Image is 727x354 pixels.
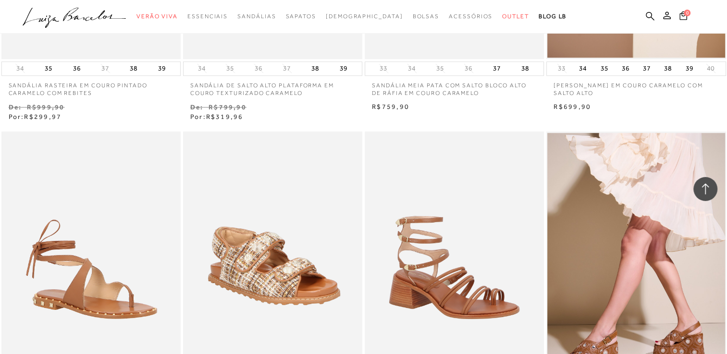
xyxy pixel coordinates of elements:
[99,64,112,73] button: 37
[576,62,590,75] button: 34
[280,64,294,73] button: 37
[502,13,529,20] span: Outlet
[490,62,504,75] button: 37
[13,64,27,73] button: 34
[187,13,228,20] span: Essenciais
[70,62,84,75] button: 36
[24,113,62,120] span: R$299,97
[554,103,591,110] span: R$699,90
[285,13,316,20] span: Sapatos
[195,64,209,73] button: 34
[206,113,244,120] span: R$319,96
[155,62,169,75] button: 39
[449,8,493,25] a: categoryNavScreenReaderText
[539,8,567,25] a: BLOG LB
[449,13,493,20] span: Acessórios
[597,62,611,75] button: 35
[27,103,65,111] small: R$999,90
[136,13,178,20] span: Verão Viva
[127,62,140,75] button: 38
[677,11,690,24] button: 0
[209,103,246,111] small: R$799,90
[326,13,403,20] span: [DEMOGRAPHIC_DATA]
[640,62,653,75] button: 37
[365,76,544,98] a: SANDÁLIA MEIA PATA COM SALTO BLOCO ALTO DE RÁFIA EM COURO CARAMELO
[683,62,696,75] button: 39
[285,8,316,25] a: categoryNavScreenReaderText
[237,8,276,25] a: categoryNavScreenReaderText
[704,64,717,73] button: 40
[619,62,632,75] button: 36
[405,64,419,73] button: 34
[377,64,390,73] button: 33
[326,8,403,25] a: noSubCategoriesText
[539,13,567,20] span: BLOG LB
[42,62,55,75] button: 35
[412,13,439,20] span: Bolsas
[252,64,265,73] button: 36
[136,8,178,25] a: categoryNavScreenReaderText
[308,62,322,75] button: 38
[337,62,350,75] button: 39
[433,64,447,73] button: 35
[412,8,439,25] a: categoryNavScreenReaderText
[518,62,532,75] button: 38
[9,103,22,111] small: De:
[684,10,690,16] span: 0
[372,103,409,110] span: R$759,90
[462,64,475,73] button: 36
[187,8,228,25] a: categoryNavScreenReaderText
[555,64,568,73] button: 33
[1,76,181,98] a: SANDÁLIA RASTEIRA EM COURO PINTADO CARAMELO COM REBITES
[546,76,726,98] a: [PERSON_NAME] EM COURO CARAMELO COM SALTO ALTO
[190,103,204,111] small: De:
[9,113,62,120] span: Por:
[183,76,362,98] a: SANDÁLIA DE SALTO ALTO PLATAFORMA EM COURO TEXTURIZADO CARAMELO
[661,62,675,75] button: 38
[502,8,529,25] a: categoryNavScreenReaderText
[237,13,276,20] span: Sandálias
[190,113,244,120] span: Por:
[223,64,237,73] button: 35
